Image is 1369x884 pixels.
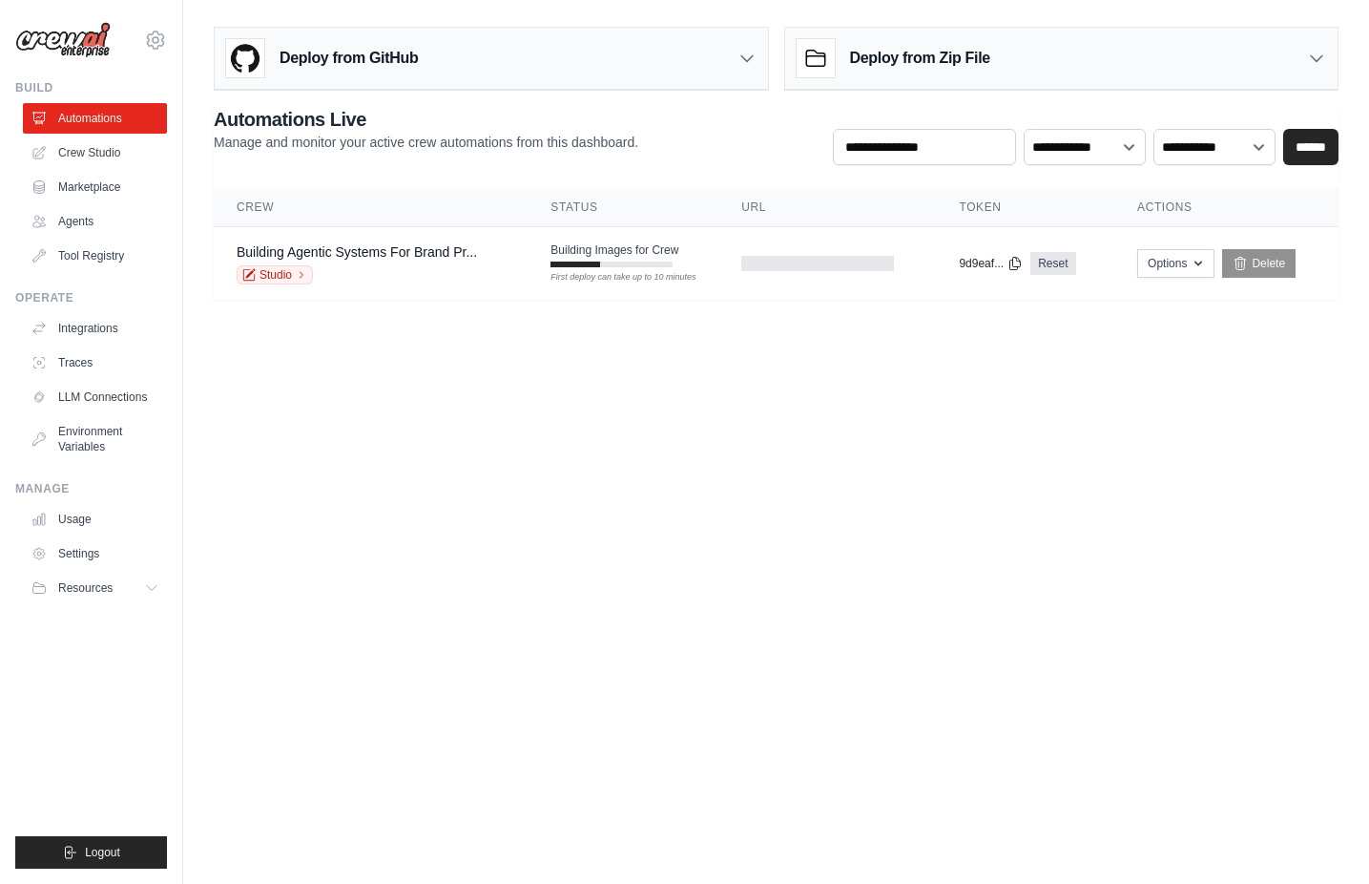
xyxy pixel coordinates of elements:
a: Crew Studio [23,137,167,168]
a: Usage [23,504,167,535]
button: Logout [15,836,167,869]
th: Status [528,188,718,227]
span: Resources [58,580,113,596]
span: Building Images for Crew [550,242,678,258]
a: LLM Connections [23,382,167,412]
a: Environment Variables [23,416,167,462]
a: Building Agentic Systems For Brand Pr... [237,244,477,260]
a: Automations [23,103,167,134]
a: Agents [23,206,167,237]
div: Operate [15,290,167,305]
h2: Automations Live [214,106,638,133]
button: 9d9eaf... [959,256,1023,271]
th: Crew [214,188,528,227]
img: Logo [15,22,111,58]
th: URL [718,188,936,227]
span: Logout [85,845,120,860]
button: Options [1137,249,1214,278]
iframe: Chat Widget [1274,792,1369,884]
div: Build [15,80,167,95]
th: Actions [1114,188,1338,227]
th: Token [936,188,1114,227]
h3: Deploy from GitHub [280,47,418,70]
a: Reset [1030,252,1075,275]
a: Integrations [23,313,167,344]
img: GitHub Logo [226,39,264,77]
a: Traces [23,347,167,378]
a: Settings [23,538,167,569]
div: First deploy can take up to 10 minutes [550,271,673,284]
a: Marketplace [23,172,167,202]
div: Manage [15,481,167,496]
a: Delete [1222,249,1296,278]
a: Tool Registry [23,241,167,271]
button: Resources [23,573,167,603]
h3: Deploy from Zip File [850,47,990,70]
a: Studio [237,265,313,284]
p: Manage and monitor your active crew automations from this dashboard. [214,133,638,152]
